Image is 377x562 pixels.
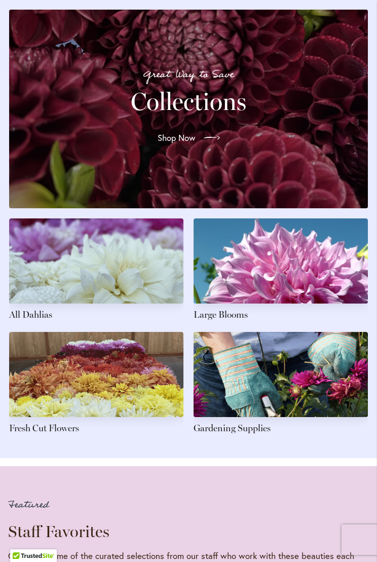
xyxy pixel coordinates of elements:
h2: Collections [17,87,360,116]
a: Shop Now [149,124,228,152]
p: Great Way to Save [17,66,360,83]
h2: Staff Favorites [8,521,369,542]
p: Featured [8,497,369,513]
span: Shop Now [158,132,196,144]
